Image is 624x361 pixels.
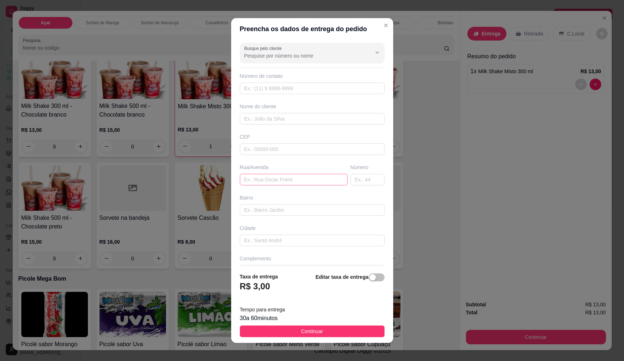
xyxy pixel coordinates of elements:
[240,174,348,185] input: Ex.: Rua Oscar Freire
[240,224,385,232] div: Cidade
[380,20,392,31] button: Close
[231,18,393,40] header: Preencha os dados de entrega do pedido
[240,265,385,277] input: ex: próximo ao posto de gasolina
[240,113,385,125] input: Ex.: João da Silva
[240,103,385,110] div: Nome do cliente
[240,164,348,171] div: Rua/Avenida
[240,83,385,94] input: Ex.: (11) 9 8888-9999
[351,174,385,185] input: Ex.: 44
[240,255,385,262] div: Complemento
[301,327,323,335] span: Continuar
[240,72,385,80] div: Número de contato
[315,274,368,280] strong: Editar taxa de entrega
[240,204,385,216] input: Ex.: Bairro Jardim
[240,314,385,323] div: 30 a 60 minutos
[372,47,383,58] button: Show suggestions
[240,133,385,140] div: CEP
[240,235,385,246] input: Ex.: Santo André
[351,164,385,171] div: Número
[244,52,360,59] input: Busque pelo cliente
[240,194,385,201] div: Bairro
[244,45,284,51] label: Busque pelo cliente
[240,274,278,280] strong: Taxa de entrega
[240,143,385,155] input: Ex.: 00000-000
[240,307,285,312] span: Tempo para entrega
[240,281,270,292] h3: R$ 3,00
[240,326,385,337] button: Continuar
